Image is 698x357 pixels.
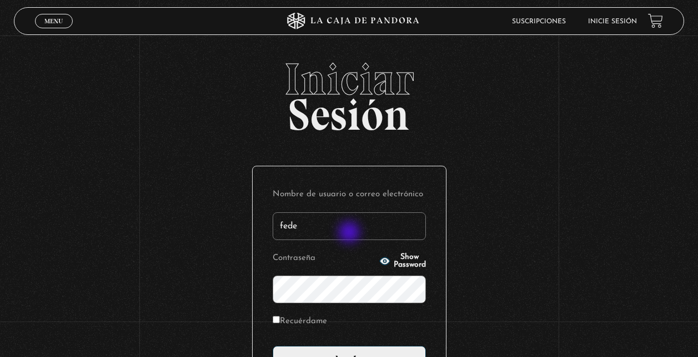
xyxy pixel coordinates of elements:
[273,250,376,267] label: Contraseña
[273,316,280,323] input: Recuérdame
[648,13,663,28] a: View your shopping cart
[273,186,426,203] label: Nombre de usuario o correo electrónico
[512,18,566,25] a: Suscripciones
[379,253,426,269] button: Show Password
[588,18,637,25] a: Inicie sesión
[273,313,327,330] label: Recuérdame
[14,57,684,128] h2: Sesión
[394,253,426,269] span: Show Password
[44,18,63,24] span: Menu
[41,27,67,35] span: Cerrar
[14,57,684,101] span: Iniciar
